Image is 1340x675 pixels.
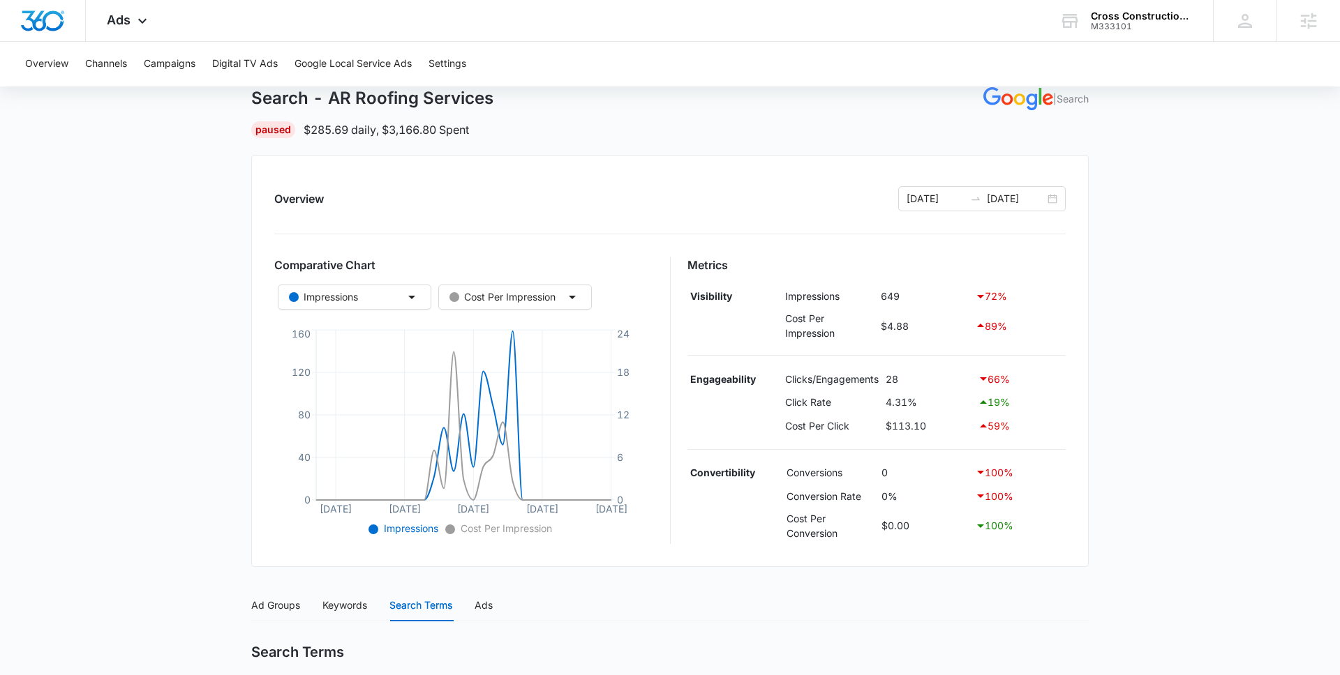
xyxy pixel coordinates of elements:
tspan: 40 [298,451,311,463]
div: 59 % [978,418,1062,434]
strong: Convertibility [690,467,755,478]
input: Start date [907,191,965,206]
strong: Engageability [690,373,756,385]
span: Cost Per Impression [458,522,552,534]
button: Digital TV Ads [212,42,278,86]
div: Impressions [289,289,358,305]
h3: Comparative Chart [274,257,653,273]
button: Cost Per Impression [438,285,592,310]
tspan: 0 [617,494,623,506]
button: Impressions [278,285,431,310]
div: 100 % [975,487,1062,504]
td: Clicks/Engagements [782,367,882,390]
tspan: 6 [617,451,623,463]
div: 66 % [978,370,1062,387]
tspan: 18 [617,366,630,378]
img: GOOGLE_ADS [983,87,1053,110]
div: 72 % [975,288,1062,305]
td: $113.10 [882,414,974,438]
div: account id [1091,22,1193,31]
tspan: 160 [292,327,311,339]
td: Cost Per Impression [782,308,877,344]
tspan: [DATE] [526,502,558,514]
span: Impressions [381,522,438,534]
td: 0% [878,484,971,508]
input: End date [987,191,1045,206]
span: swap-right [970,193,981,204]
button: Campaigns [144,42,195,86]
td: Cost Per Conversion [783,508,879,544]
td: $0.00 [878,508,971,544]
h2: Search Terms [251,644,344,661]
tspan: [DATE] [595,502,627,514]
span: to [970,193,981,204]
tspan: 24 [617,327,630,339]
div: 89 % [975,317,1062,334]
div: account name [1091,10,1193,22]
strong: Visibility [690,290,732,302]
button: Google Local Service Ads [295,42,412,86]
p: | Search [1053,91,1089,106]
button: Settings [429,42,466,86]
td: Impressions [782,285,877,308]
td: Cost Per Click [782,414,882,438]
td: 649 [877,285,971,308]
div: Paused [251,121,295,138]
td: Conversion Rate [783,484,879,508]
tspan: 0 [304,494,311,506]
td: 0 [878,461,971,485]
p: $285.69 daily , $3,166.80 Spent [304,121,469,138]
td: Click Rate [782,390,882,414]
td: Conversions [783,461,879,485]
h2: Overview [274,190,324,207]
h3: Metrics [687,257,1066,273]
td: $4.88 [877,308,971,344]
tspan: 12 [617,409,630,420]
td: 4.31% [882,390,974,414]
tspan: 80 [298,409,311,420]
div: 100 % [975,517,1062,534]
div: 100 % [975,464,1062,480]
div: Cost Per Impression [449,289,556,305]
div: Keywords [322,598,367,613]
button: Channels [85,42,127,86]
div: Search Terms [389,598,452,613]
span: Ads [107,13,131,27]
tspan: [DATE] [389,502,421,514]
div: Ads [475,598,493,613]
div: 19 % [978,394,1062,411]
td: 28 [882,367,974,390]
tspan: [DATE] [457,502,489,514]
button: Overview [25,42,68,86]
div: Ad Groups [251,598,300,613]
tspan: 120 [292,366,311,378]
h1: Search - AR Roofing Services [251,88,493,109]
tspan: [DATE] [320,502,352,514]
